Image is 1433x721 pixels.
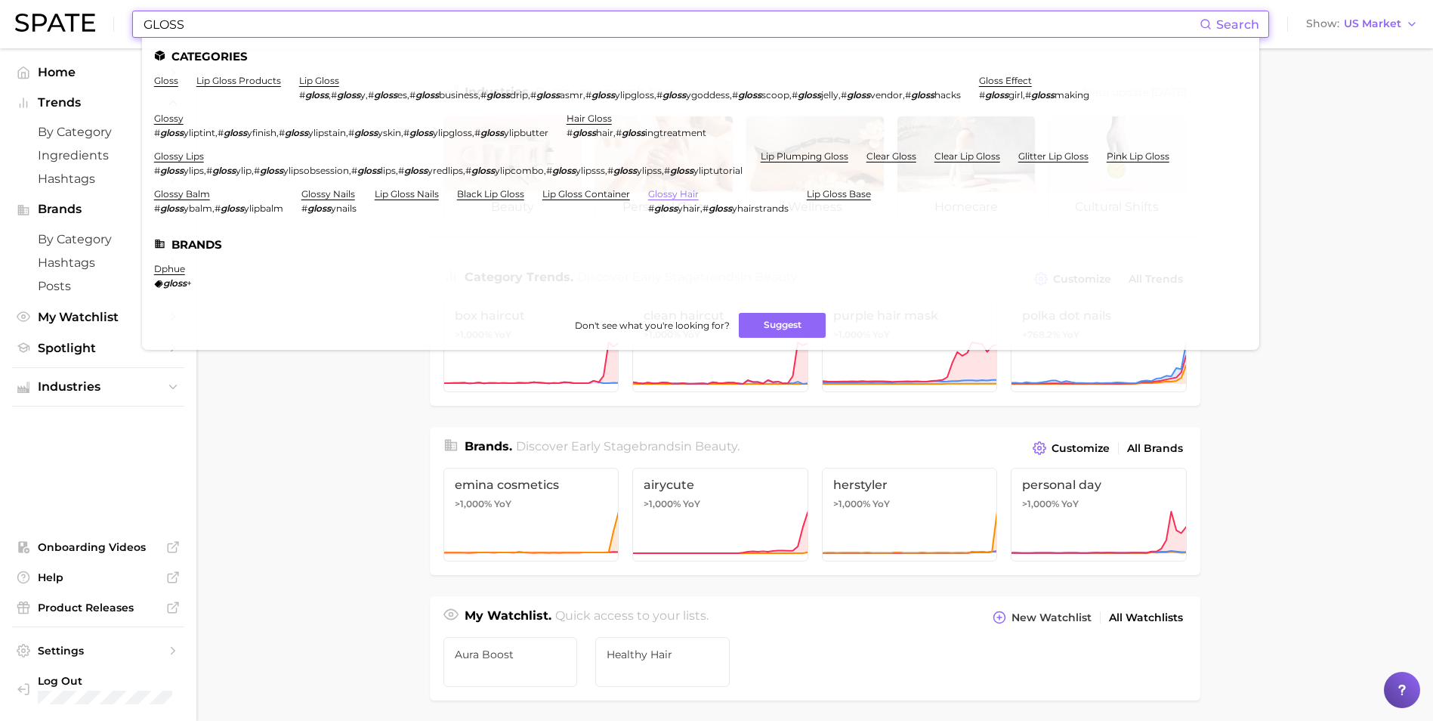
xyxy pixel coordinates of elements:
[154,150,204,162] a: glossy lips
[695,439,737,453] span: beauty
[866,150,916,162] a: clear gloss
[615,89,654,101] span: ylipgloss
[154,203,283,214] div: ,
[585,89,591,101] span: #
[439,89,478,101] span: business
[38,125,159,139] span: by Category
[622,127,645,138] em: gloss
[1031,89,1055,101] em: gloss
[160,127,184,138] em: gloss
[12,120,184,144] a: by Category
[196,75,281,86] a: lip gloss products
[465,607,551,628] h1: My Watchlist.
[575,320,730,331] span: Don't see what you're looking for?
[38,172,159,186] span: Hashtags
[616,127,622,138] span: #
[738,89,761,101] em: gloss
[934,150,1000,162] a: clear lip gloss
[1107,150,1169,162] a: pink lip gloss
[872,498,890,510] span: YoY
[841,89,847,101] span: #
[465,165,471,176] span: #
[546,165,552,176] span: #
[236,165,252,176] span: ylip
[38,341,159,355] span: Spotlight
[683,498,700,510] span: YoY
[354,127,378,138] em: gloss
[247,127,276,138] span: yfinish
[480,127,504,138] em: gloss
[567,127,573,138] span: #
[12,167,184,190] a: Hashtags
[299,89,961,101] div: , , , , , , , , , , ,
[934,89,961,101] span: hacks
[732,203,789,214] span: yhairstrands
[154,75,178,86] a: gloss
[154,165,743,176] div: , , , , , , , ,
[664,165,670,176] span: #
[1105,608,1187,628] a: All Watchlists
[38,96,159,110] span: Trends
[637,165,662,176] span: ylipss
[154,113,184,124] a: glossy
[693,165,743,176] span: yliptutorial
[607,165,613,176] span: #
[1302,14,1422,34] button: ShowUS Market
[221,203,244,214] em: gloss
[160,165,184,176] em: gloss
[285,127,308,138] em: gloss
[378,127,401,138] span: yskin
[184,127,215,138] span: yliptint
[732,89,738,101] span: #
[12,639,184,662] a: Settings
[847,89,870,101] em: gloss
[15,14,95,32] img: SPATE
[279,127,285,138] span: #
[160,203,184,214] em: gloss
[455,478,608,492] span: emina cosmetics
[567,127,706,138] div: ,
[154,127,548,138] div: , , , , ,
[985,89,1008,101] em: gloss
[433,127,472,138] span: ylipgloss
[607,648,718,661] span: Healthy Hair
[1061,498,1079,510] span: YoY
[1216,17,1259,32] span: Search
[409,127,433,138] em: gloss
[1109,611,1183,624] span: All Watchlists
[38,148,159,162] span: Ingredients
[154,127,160,138] span: #
[1306,20,1339,28] span: Show
[678,203,700,214] span: yhair
[474,127,480,138] span: #
[12,251,184,274] a: Hashtags
[552,165,576,176] em: gloss
[305,89,329,101] em: gloss
[560,89,583,101] span: asmr
[632,468,808,562] a: airycute>1,000% YoY
[397,89,407,101] span: es
[301,188,355,200] a: glossy nails
[761,89,789,101] span: scoop
[38,279,159,293] span: Posts
[536,89,560,101] em: gloss
[154,238,1247,251] li: Brands
[576,165,605,176] span: ylipsss
[807,188,871,200] a: lip gloss base
[218,127,224,138] span: #
[12,536,184,559] a: Onboarding Videos
[360,89,366,101] span: y
[471,165,495,176] em: gloss
[12,376,184,398] button: Industries
[187,277,192,289] span: +
[12,336,184,360] a: Spotlight
[833,478,987,492] span: herstyler
[38,380,159,394] span: Industries
[12,305,184,329] a: My Watchlist
[428,165,463,176] span: yredlips
[1011,611,1092,624] span: New Watchlist
[12,274,184,298] a: Posts
[573,127,596,138] em: gloss
[260,165,283,176] em: gloss
[12,227,184,251] a: by Category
